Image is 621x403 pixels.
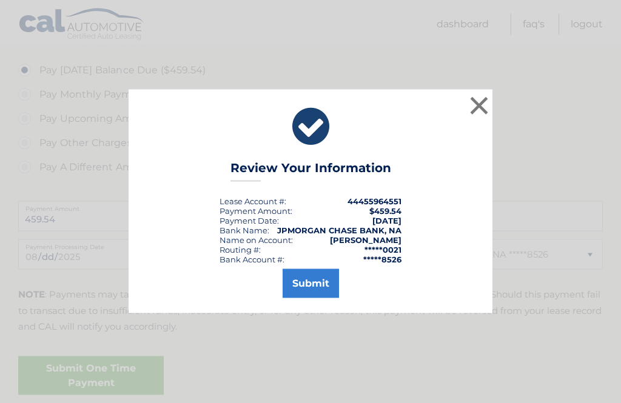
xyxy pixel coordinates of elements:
strong: JPMORGAN CHASE BANK, NA [277,225,401,235]
strong: 44455964551 [347,196,401,206]
div: Bank Name: [220,225,269,235]
span: Payment Date [220,216,277,225]
div: Routing #: [220,245,261,255]
button: × [467,93,491,118]
span: [DATE] [372,216,401,225]
h3: Review Your Information [230,161,391,182]
strong: [PERSON_NAME] [330,235,401,245]
div: Bank Account #: [220,255,284,264]
div: Payment Amount: [220,206,292,216]
button: Submit [283,269,339,298]
div: Name on Account: [220,235,293,245]
div: Lease Account #: [220,196,286,206]
span: $459.54 [369,206,401,216]
div: : [220,216,279,225]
